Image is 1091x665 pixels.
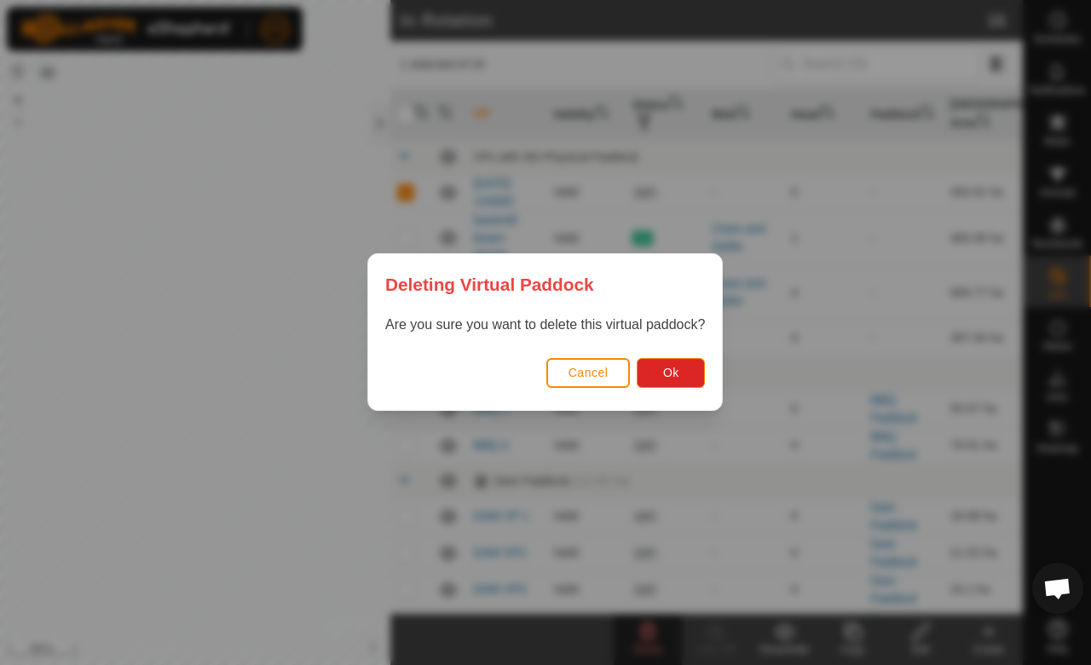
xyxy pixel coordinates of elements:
[569,367,609,380] span: Cancel
[385,271,594,298] span: Deleting Virtual Paddock
[385,315,705,336] p: Are you sure you want to delete this virtual paddock?
[638,358,706,388] button: Ok
[663,367,679,380] span: Ok
[1032,563,1083,614] div: Open chat
[546,358,631,388] button: Cancel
